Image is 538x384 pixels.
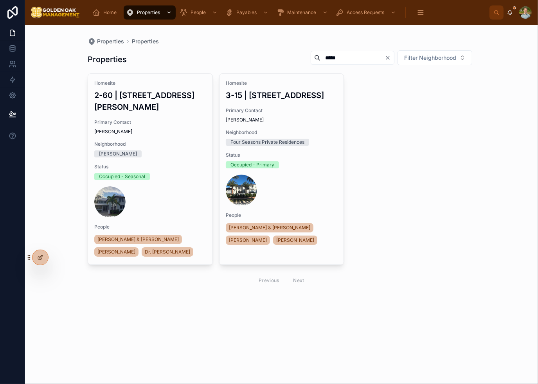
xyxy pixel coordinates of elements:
[86,4,489,21] div: scrollable content
[333,5,400,20] a: Access Requests
[236,9,257,16] span: Payables
[137,9,160,16] span: Properties
[94,129,206,135] span: [PERSON_NAME]
[219,73,344,265] a: Homesite3-15 | [STREET_ADDRESS]Primary Contact[PERSON_NAME]NeighborhoodFour Seasons Private Resid...
[97,236,179,243] span: [PERSON_NAME] & [PERSON_NAME]
[226,80,338,86] span: Homesite
[97,38,124,45] span: Properties
[94,141,206,147] span: Neighborhood
[226,236,270,245] a: [PERSON_NAME]
[94,164,206,170] span: Status
[142,247,193,257] a: Dr. [PERSON_NAME]
[177,5,221,20] a: People
[226,152,338,158] span: Status
[230,161,274,168] div: Occupied - Primary
[88,38,124,45] a: Properties
[103,9,117,16] span: Home
[229,237,267,243] span: [PERSON_NAME]
[191,9,206,16] span: People
[88,73,213,265] a: Homesite2-60 | [STREET_ADDRESS][PERSON_NAME]Primary Contact[PERSON_NAME]Neighborhood[PERSON_NAME]...
[229,225,310,231] span: [PERSON_NAME] & [PERSON_NAME]
[226,107,338,114] span: Primary Contact
[94,247,139,257] a: [PERSON_NAME]
[124,5,176,20] a: Properties
[226,223,313,232] a: [PERSON_NAME] & [PERSON_NAME]
[99,150,137,157] div: [PERSON_NAME]
[31,6,80,19] img: App logo
[132,38,159,45] a: Properties
[94,224,206,230] span: People
[226,129,338,136] span: Neighborhood
[347,9,384,16] span: Access Requests
[94,80,206,86] span: Homesite
[97,249,135,255] span: [PERSON_NAME]
[226,89,338,101] h3: 3-15 | [STREET_ADDRESS]
[90,5,122,20] a: Home
[398,50,472,65] button: Select Button
[94,89,206,113] h3: 2-60 | [STREET_ADDRESS][PERSON_NAME]
[273,236,317,245] a: [PERSON_NAME]
[145,249,190,255] span: Dr. [PERSON_NAME]
[223,5,272,20] a: Payables
[226,212,338,218] span: People
[226,117,338,123] span: [PERSON_NAME]
[274,5,332,20] a: Maintenance
[287,9,316,16] span: Maintenance
[99,173,145,180] div: Occupied - Seasonal
[88,54,127,65] h1: Properties
[385,55,394,61] button: Clear
[404,54,456,62] span: Filter Neighborhood
[94,235,182,244] a: [PERSON_NAME] & [PERSON_NAME]
[276,237,314,243] span: [PERSON_NAME]
[94,119,206,125] span: Primary Contact
[230,139,304,146] div: Four Seasons Private Residences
